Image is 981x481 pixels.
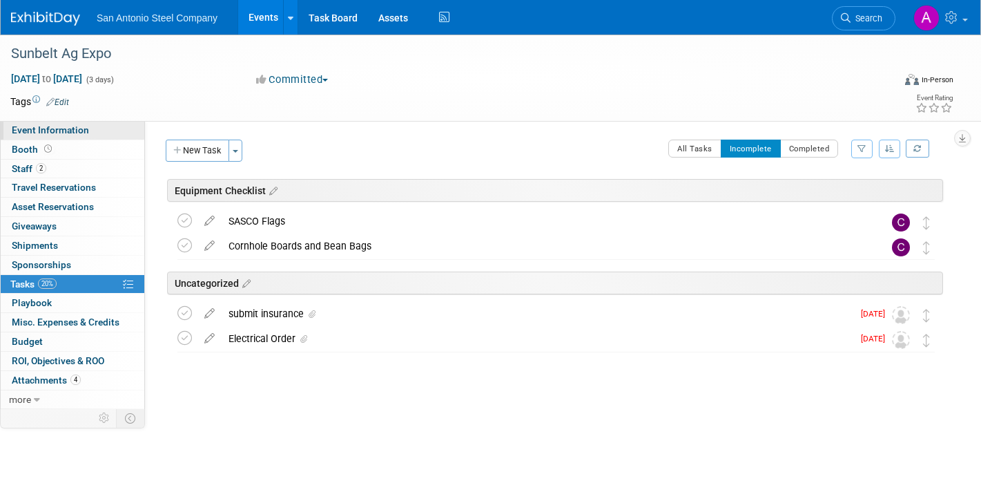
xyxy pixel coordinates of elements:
a: Edit [46,97,69,107]
a: Event Information [1,121,144,140]
span: Asset Reservations [12,201,94,212]
span: [DATE] [861,309,892,319]
img: ExhibitDay [11,12,80,26]
div: Sunbelt Ag Expo [6,41,873,66]
span: Budget [12,336,43,347]
button: Completed [780,140,839,158]
i: Move task [923,241,930,254]
div: Electrical Order [222,327,853,350]
span: [DATE] [DATE] [10,73,83,85]
span: Sponsorships [12,259,71,270]
div: Cornhole Boards and Bean Bags [222,234,864,258]
div: Event Rating [915,95,953,102]
i: Move task [923,216,930,229]
a: edit [197,215,222,227]
span: Misc. Expenses & Credits [12,317,119,328]
button: All Tasks [668,140,721,158]
a: Misc. Expenses & Credits [1,313,144,332]
img: Cameron Rugh [892,238,910,256]
span: Search [851,13,882,23]
a: edit [197,240,222,252]
span: 2 [36,163,46,173]
td: Tags [10,95,69,109]
div: Uncategorized [167,272,943,294]
span: [DATE] [861,334,892,343]
span: Giveaways [12,220,57,232]
a: Giveaways [1,217,144,236]
img: Cameron Rugh [892,214,910,232]
span: 4 [70,375,81,385]
a: Edit sections [239,276,251,290]
a: Budget [1,332,144,351]
a: more [1,390,144,409]
a: Edit sections [266,183,278,197]
a: Attachments4 [1,371,144,390]
span: Playbook [12,297,52,308]
span: 20% [38,279,57,289]
div: In-Person [921,75,953,85]
span: to [40,73,53,84]
div: Event Format [813,72,953,93]
button: Committed [251,73,333,87]
div: Equipment Checklist [167,179,943,202]
span: Event Information [12,124,89,135]
i: Move task [923,309,930,322]
a: Playbook [1,294,144,312]
span: Staff [12,163,46,174]
span: Attachments [12,375,81,386]
div: SASCO Flags [222,209,864,233]
i: Move task [923,334,930,347]
div: submit insurance [222,302,853,326]
button: New Task [166,140,229,162]
span: more [9,394,31,405]
span: Shipments [12,240,58,251]
img: Format-Inperson.png [905,74,919,85]
span: Booth [12,144,55,155]
a: Sponsorships [1,256,144,274]
span: (3 days) [85,75,114,84]
a: ROI, Objectives & ROO [1,352,144,370]
img: Ashton Rugh [913,5,940,31]
span: San Antonio Steel Company [97,12,217,23]
a: Asset Reservations [1,198,144,216]
span: Tasks [10,279,57,290]
span: Travel Reservations [12,182,96,193]
a: Refresh [906,140,929,158]
img: Unassigned [892,331,910,349]
span: ROI, Objectives & ROO [12,355,104,366]
a: Booth [1,140,144,159]
button: Incomplete [721,140,781,158]
a: Staff2 [1,160,144,178]
span: Booth not reserved yet [41,144,55,154]
td: Personalize Event Tab Strip [93,409,117,427]
td: Toggle Event Tabs [117,409,145,427]
a: Search [832,6,895,30]
img: Unassigned [892,306,910,324]
a: Tasks20% [1,275,144,294]
a: Shipments [1,236,144,255]
a: edit [197,332,222,345]
a: edit [197,308,222,320]
a: Travel Reservations [1,178,144,197]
